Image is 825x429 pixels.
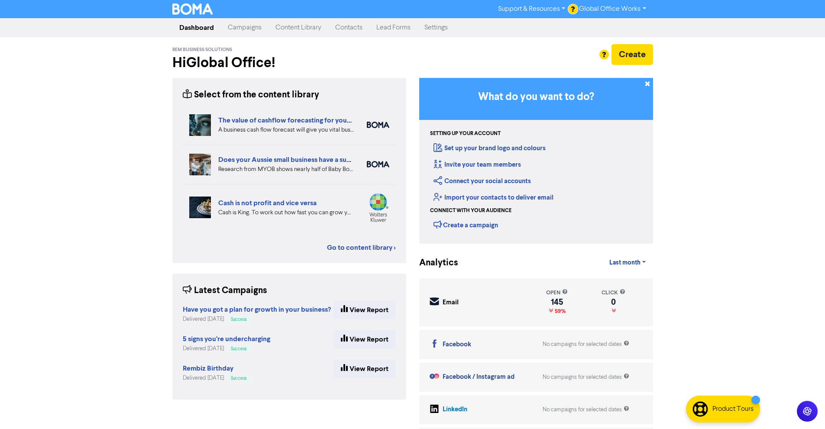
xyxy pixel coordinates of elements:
img: boma_accounting [367,122,389,128]
a: 5 signs you’re undercharging [183,336,270,343]
a: Global Office Works [572,2,653,16]
div: open [546,289,568,297]
strong: Have you got a plan for growth in your business? [183,305,331,314]
span: Success [231,317,246,322]
div: No campaigns for selected dates [543,406,629,414]
iframe: Chat Widget [782,387,825,429]
div: No campaigns for selected dates [543,340,629,348]
a: Have you got a plan for growth in your business? [183,306,331,313]
a: Invite your team members [434,161,521,169]
h2: Hi Global Office ! [172,55,406,71]
div: A business cash flow forecast will give you vital business intelligence to help you scenario-plan... [218,126,354,135]
strong: Rembiz Birthday [183,364,233,373]
div: Delivered [DATE] [183,315,331,323]
a: Content Library [269,19,328,36]
a: The value of cashflow forecasting for your business [218,116,378,125]
span: Last month [609,259,641,267]
span: REM Business Solutions [172,47,232,53]
span: Success [231,347,246,351]
a: Does your Aussie small business have a succession plan? [218,155,392,164]
a: Set up your brand logo and colours [434,144,546,152]
a: View Report [333,330,396,348]
a: Go to content library > [327,242,396,253]
div: Connect with your audience [430,207,511,215]
div: Email [443,298,459,308]
a: Campaigns [221,19,269,36]
a: Lead Forms [369,19,417,36]
a: Cash is not profit and vice versa [218,199,317,207]
div: 145 [546,299,568,306]
span: 59% [553,308,566,315]
div: No campaigns for selected dates [543,373,629,381]
div: 0 [602,299,625,306]
a: View Report [333,360,396,378]
img: BOMA Logo [172,3,213,15]
div: Latest Campaigns [183,284,267,297]
a: Connect your social accounts [434,177,531,185]
div: Analytics [419,256,447,270]
div: Getting Started in BOMA [419,78,653,244]
div: Select from the content library [183,88,319,102]
div: Setting up your account [430,130,501,138]
a: Settings [417,19,455,36]
div: LinkedIn [443,405,467,415]
div: Facebook / Instagram ad [443,372,514,382]
div: click [602,289,625,297]
span: Success [231,376,246,381]
a: Import your contacts to deliver email [434,194,553,202]
img: boma [367,161,389,168]
img: wolterskluwer [367,193,389,222]
button: Create [611,44,653,65]
h3: What do you want to do? [432,91,640,103]
div: Cash is King. To work out how fast you can grow your business, you need to look at your projected... [218,208,354,217]
a: View Report [333,301,396,319]
a: Rembiz Birthday [183,365,233,372]
div: Delivered [DATE] [183,374,250,382]
a: Contacts [328,19,369,36]
div: Create a campaign [434,218,498,231]
div: Research from MYOB shows nearly half of Baby Boomer business owners are planning to exit in the n... [218,165,354,174]
strong: 5 signs you’re undercharging [183,335,270,343]
a: Support & Resources [491,2,572,16]
a: Dashboard [172,19,221,36]
a: Last month [602,254,653,271]
div: Delivered [DATE] [183,345,270,353]
div: Facebook [443,340,471,350]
